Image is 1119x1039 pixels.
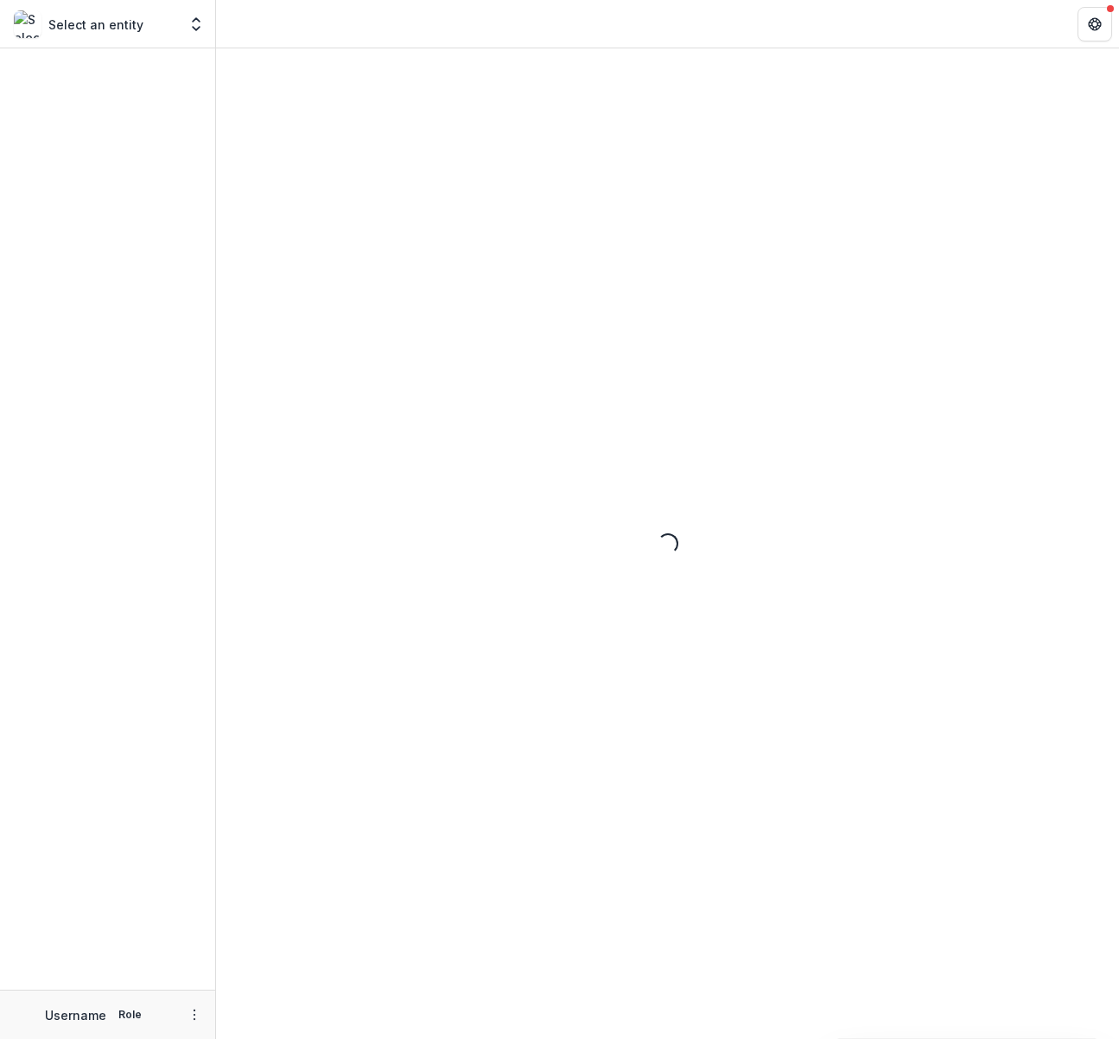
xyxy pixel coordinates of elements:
[45,1006,106,1024] p: Username
[113,1007,147,1023] p: Role
[184,7,208,41] button: Open entity switcher
[48,16,143,34] p: Select an entity
[184,1004,205,1025] button: More
[14,10,41,38] img: Select an entity
[1078,7,1112,41] button: Get Help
